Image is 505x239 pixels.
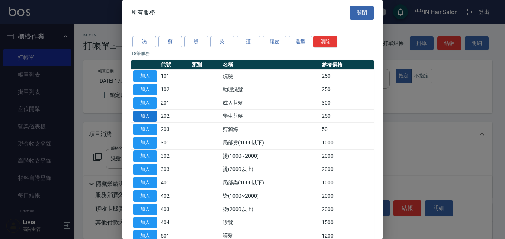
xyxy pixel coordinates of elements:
[159,109,190,123] td: 202
[159,189,190,203] td: 402
[221,149,320,163] td: 燙(1000~2000)
[131,9,155,16] span: 所有服務
[132,36,156,48] button: 洗
[221,216,320,229] td: 瞟髮
[313,36,337,48] button: 清除
[320,60,374,70] th: 參考價格
[131,50,374,57] p: 18 筆服務
[320,70,374,83] td: 250
[320,203,374,216] td: 2000
[159,176,190,189] td: 401
[159,136,190,150] td: 301
[320,96,374,109] td: 300
[210,36,234,48] button: 染
[237,36,260,48] button: 護
[221,163,320,176] td: 燙(2000以上)
[159,70,190,83] td: 101
[221,83,320,96] td: 助理洗髮
[159,83,190,96] td: 102
[320,136,374,150] td: 1000
[221,176,320,189] td: 局部染(1000以下)
[263,36,286,48] button: 頭皮
[320,123,374,136] td: 50
[133,137,157,149] button: 加入
[320,109,374,123] td: 250
[320,83,374,96] td: 250
[221,203,320,216] td: 染(2000以上)
[133,164,157,175] button: 加入
[133,177,157,188] button: 加入
[221,136,320,150] td: 局部燙(1000以下)
[221,70,320,83] td: 洗髮
[159,203,190,216] td: 403
[221,60,320,70] th: 名稱
[159,60,190,70] th: 代號
[320,149,374,163] td: 2000
[221,109,320,123] td: 學生剪髮
[184,36,208,48] button: 燙
[159,96,190,109] td: 201
[133,217,157,229] button: 加入
[159,123,190,136] td: 203
[320,176,374,189] td: 1000
[350,6,374,20] button: 關閉
[159,163,190,176] td: 303
[133,204,157,215] button: 加入
[221,96,320,109] td: 成人剪髮
[133,190,157,202] button: 加入
[320,163,374,176] td: 2000
[133,111,157,122] button: 加入
[133,124,157,135] button: 加入
[221,123,320,136] td: 剪瀏海
[133,150,157,162] button: 加入
[159,149,190,163] td: 302
[133,70,157,82] button: 加入
[158,36,182,48] button: 剪
[133,97,157,109] button: 加入
[133,84,157,95] button: 加入
[320,216,374,229] td: 1500
[159,216,190,229] td: 404
[289,36,312,48] button: 造型
[190,60,221,70] th: 類別
[320,189,374,203] td: 2000
[221,189,320,203] td: 染(1000~2000)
